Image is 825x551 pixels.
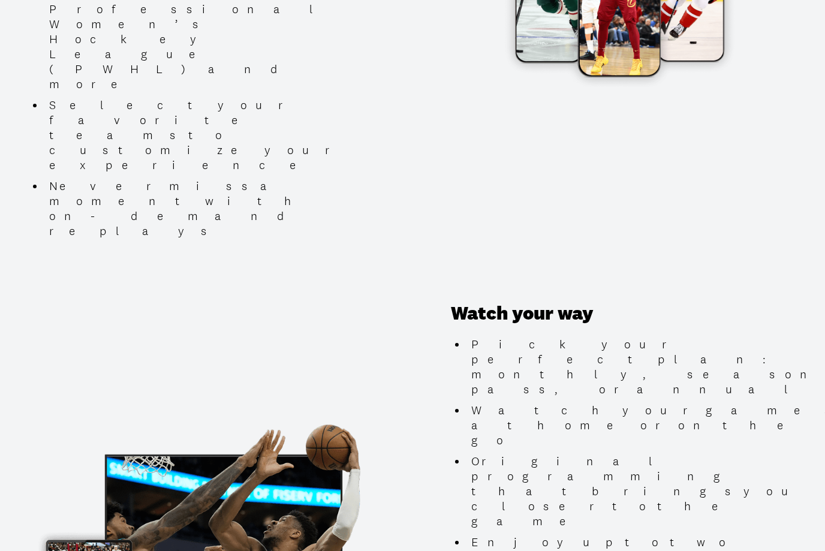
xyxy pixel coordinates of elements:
li: Select your favorite teams to customize your experience [44,98,374,173]
li: Never miss a moment with on-demand replays [44,179,374,239]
